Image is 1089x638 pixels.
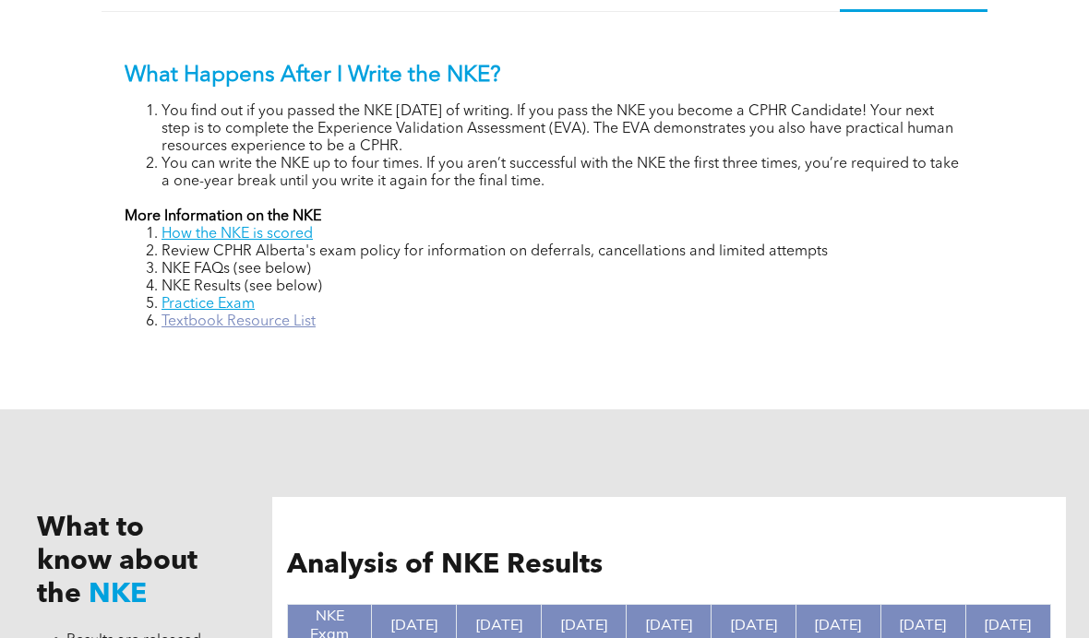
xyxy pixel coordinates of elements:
[162,314,316,329] a: Textbook Resource List
[125,63,964,89] p: What Happens After I Write the NKE?
[162,103,964,156] li: You find out if you passed the NKE [DATE] of writing. If you pass the NKE you become a CPHR Candi...
[162,297,255,312] a: Practice Exam
[162,278,964,296] li: NKE Results (see below)
[162,227,313,242] a: How the NKE is scored
[287,551,603,579] span: Analysis of NKE Results
[37,514,197,608] span: What to know about the
[162,156,964,191] li: You can write the NKE up to four times. If you aren’t successful with the NKE the first three tim...
[89,581,147,608] span: NKE
[125,209,321,224] strong: More Information on the NKE
[162,243,964,261] li: Review CPHR Alberta's exam policy for information on deferrals, cancellations and limited attempts
[162,261,964,278] li: NKE FAQs (see below)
